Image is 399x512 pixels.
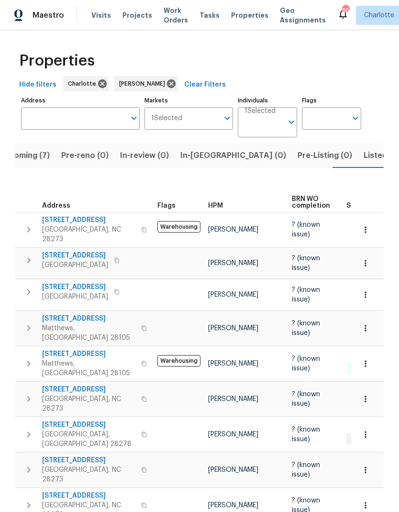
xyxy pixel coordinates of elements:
[42,394,135,413] span: [GEOGRAPHIC_DATA], NC 28273
[42,430,135,449] span: [GEOGRAPHIC_DATA], [GEOGRAPHIC_DATA] 28278
[292,426,320,443] span: ? (known issue)
[292,391,320,407] span: ? (known issue)
[157,221,200,233] span: Warehousing
[238,98,297,103] label: Individuals
[42,491,135,501] span: [STREET_ADDRESS]
[42,202,70,209] span: Address
[15,76,60,94] button: Hide filters
[42,225,135,244] span: [GEOGRAPHIC_DATA], NC 28273
[42,260,108,270] span: [GEOGRAPHIC_DATA]
[119,79,169,89] span: [PERSON_NAME]
[42,465,135,484] span: [GEOGRAPHIC_DATA], NC 28273
[42,292,108,301] span: [GEOGRAPHIC_DATA]
[42,349,135,359] span: [STREET_ADDRESS]
[21,98,140,103] label: Address
[164,6,188,25] span: Work Orders
[208,502,258,509] span: [PERSON_NAME]
[42,314,135,323] span: [STREET_ADDRESS]
[91,11,111,20] span: Visits
[180,76,230,94] button: Clear Filters
[42,282,108,292] span: [STREET_ADDRESS]
[280,6,326,25] span: Geo Assignments
[244,107,276,115] span: 1 Selected
[208,431,258,438] span: [PERSON_NAME]
[114,76,177,91] div: [PERSON_NAME]
[42,251,108,260] span: [STREET_ADDRESS]
[292,196,330,209] span: BRN WO completion
[199,12,220,19] span: Tasks
[208,360,258,367] span: [PERSON_NAME]
[180,149,286,162] span: In-[GEOGRAPHIC_DATA] (0)
[157,355,200,367] span: Warehousing
[151,114,182,122] span: 1 Selected
[342,6,349,15] div: 85
[231,11,268,20] span: Properties
[298,149,352,162] span: Pre-Listing (0)
[122,11,152,20] span: Projects
[208,467,258,473] span: [PERSON_NAME]
[292,462,320,478] span: ? (known issue)
[157,202,176,209] span: Flags
[127,111,141,125] button: Open
[42,359,135,378] span: Matthews, [GEOGRAPHIC_DATA] 28105
[208,396,258,402] span: [PERSON_NAME]
[63,76,109,91] div: Charlotte
[208,226,258,233] span: [PERSON_NAME]
[347,435,373,443] span: 1 Sent
[42,215,135,225] span: [STREET_ADDRESS]
[208,291,258,298] span: [PERSON_NAME]
[184,79,226,91] span: Clear Filters
[19,56,95,66] span: Properties
[144,98,233,103] label: Markets
[292,255,320,271] span: ? (known issue)
[208,260,258,267] span: [PERSON_NAME]
[19,79,56,91] span: Hide filters
[285,115,298,129] button: Open
[120,149,169,162] span: In-review (0)
[68,79,100,89] span: Charlotte
[42,456,135,465] span: [STREET_ADDRESS]
[292,222,320,238] span: ? (known issue)
[364,11,394,20] span: Charlotte
[42,323,135,343] span: Matthews, [GEOGRAPHIC_DATA] 28105
[61,149,109,162] span: Pre-reno (0)
[292,356,320,372] span: ? (known issue)
[346,202,377,209] span: Summary
[42,420,135,430] span: [STREET_ADDRESS]
[42,385,135,394] span: [STREET_ADDRESS]
[302,98,361,103] label: Flags
[292,320,320,336] span: ? (known issue)
[208,325,258,332] span: [PERSON_NAME]
[221,111,234,125] button: Open
[347,364,374,372] span: 1 Done
[292,287,320,303] span: ? (known issue)
[349,111,362,125] button: Open
[33,11,64,20] span: Maestro
[208,202,223,209] span: HPM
